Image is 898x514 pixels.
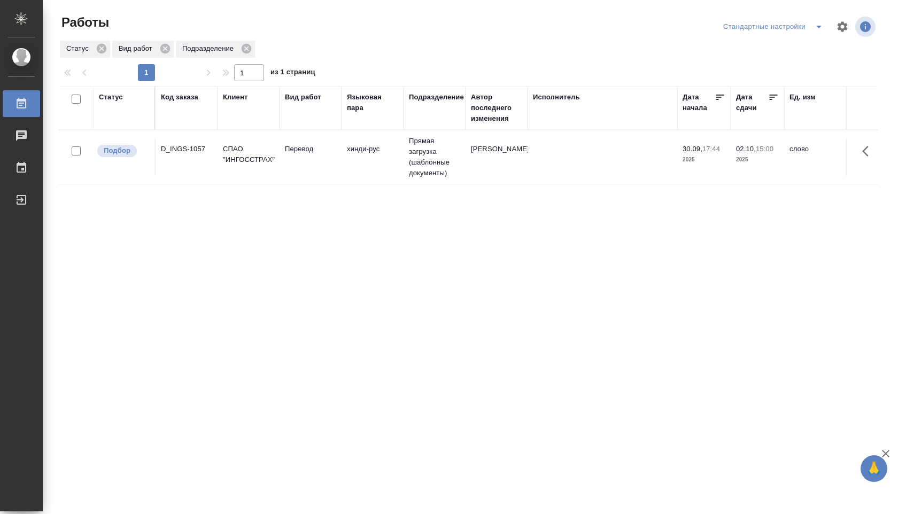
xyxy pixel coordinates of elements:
p: 17:44 [702,145,720,153]
div: Код заказа [161,92,198,103]
div: Подразделение [409,92,464,103]
p: 30.09, [683,145,702,153]
td: [PERSON_NAME] [466,138,528,176]
p: Подбор [104,145,130,156]
td: Прямая загрузка (шаблонные документы) [404,130,466,184]
p: Вид работ [119,43,156,54]
div: Дата начала [683,92,715,113]
span: Посмотреть информацию [855,17,878,37]
p: 15:00 [756,145,773,153]
button: 🙏 [861,455,887,482]
div: Исполнитель [533,92,580,103]
span: 🙏 [865,457,883,480]
div: Языковая пара [347,92,398,113]
div: D_INGS-1057 [161,144,212,154]
td: хинди-рус [342,138,404,176]
div: Автор последнего изменения [471,92,522,124]
div: Дата сдачи [736,92,768,113]
div: Вид работ [285,92,321,103]
span: Работы [59,14,109,31]
div: Ед. изм [789,92,816,103]
p: 2025 [683,154,725,165]
p: Подразделение [182,43,237,54]
span: Настроить таблицу [830,14,855,40]
div: Статус [60,41,110,58]
div: Подразделение [176,41,255,58]
p: СПАО "ИНГОССТРАХ" [223,144,274,165]
td: слово [784,138,846,176]
span: из 1 страниц [270,66,315,81]
p: Статус [66,43,92,54]
div: Клиент [223,92,247,103]
div: Вид работ [112,41,174,58]
div: Можно подбирать исполнителей [96,144,149,158]
div: Статус [99,92,123,103]
p: 02.10, [736,145,756,153]
div: split button [721,18,830,35]
button: Здесь прячутся важные кнопки [856,138,881,164]
p: Перевод [285,144,336,154]
p: 2025 [736,154,779,165]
